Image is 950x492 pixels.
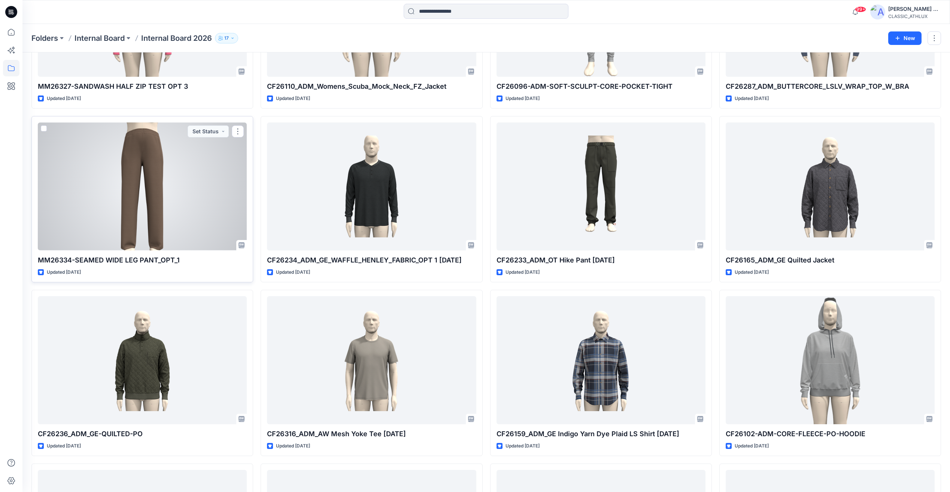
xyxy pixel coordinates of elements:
p: Updated [DATE] [47,442,81,450]
p: CF26233_ADM_OT Hike Pant [DATE] [497,255,705,265]
div: [PERSON_NAME] Cfai [888,4,941,13]
p: Updated [DATE] [735,95,769,103]
button: 17 [215,33,238,43]
p: Updated [DATE] [276,268,310,276]
p: Updated [DATE] [735,268,769,276]
p: 17 [224,34,229,42]
p: Updated [DATE] [506,95,540,103]
a: CF26234_ADM_GE_WAFFLE_HENLEY_FABRIC_OPT 1 10OCT25 [267,122,476,250]
a: CF26233_ADM_OT Hike Pant 10OCT25 [497,122,705,250]
a: CF26236_ADM_GE-QUILTED-PO [38,296,247,424]
p: CF26316_ADM_AW Mesh Yoke Tee [DATE] [267,429,476,439]
span: 99+ [855,6,866,12]
a: CF26165_ADM_GE Quilted Jacket [726,122,935,250]
p: Updated [DATE] [276,442,310,450]
p: CF26096-ADM-SOFT-SCULPT-CORE-POCKET-TIGHT [497,81,705,92]
a: Folders [31,33,58,43]
a: CF26316_ADM_AW Mesh Yoke Tee 09OCT25 [267,296,476,424]
a: CF26102-ADM-CORE-FLEECE-PO-HOODIE [726,296,935,424]
p: Updated [DATE] [276,95,310,103]
p: CF26110_ADM_Womens_Scuba_Mock_Neck_FZ_Jacket [267,81,476,92]
p: Internal Board 2026 [141,33,212,43]
p: CF26159_ADM_GE Indigo Yarn Dye Plaid LS Shirt [DATE] [497,429,705,439]
p: MM26327-SANDWASH HALF ZIP TEST OPT 3 [38,81,247,92]
p: Updated [DATE] [47,268,81,276]
p: CF26236_ADM_GE-QUILTED-PO [38,429,247,439]
p: Updated [DATE] [735,442,769,450]
a: MM26334-SEAMED WIDE LEG PANT_OPT_1 [38,122,247,250]
p: CF26234_ADM_GE_WAFFLE_HENLEY_FABRIC_OPT 1 [DATE] [267,255,476,265]
a: Internal Board [75,33,125,43]
p: Updated [DATE] [506,442,540,450]
a: CF26159_ADM_GE Indigo Yarn Dye Plaid LS Shirt 09OCT25 [497,296,705,424]
div: CLASSIC_ATHLUX [888,13,941,19]
p: CF26287_ADM_BUTTERCORE_LSLV_WRAP_TOP_W_BRA [726,81,935,92]
p: MM26334-SEAMED WIDE LEG PANT_OPT_1 [38,255,247,265]
p: Updated [DATE] [47,95,81,103]
p: CF26165_ADM_GE Quilted Jacket [726,255,935,265]
p: Updated [DATE] [506,268,540,276]
p: CF26102-ADM-CORE-FLEECE-PO-HOODIE [726,429,935,439]
button: New [888,31,922,45]
img: avatar [870,4,885,19]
